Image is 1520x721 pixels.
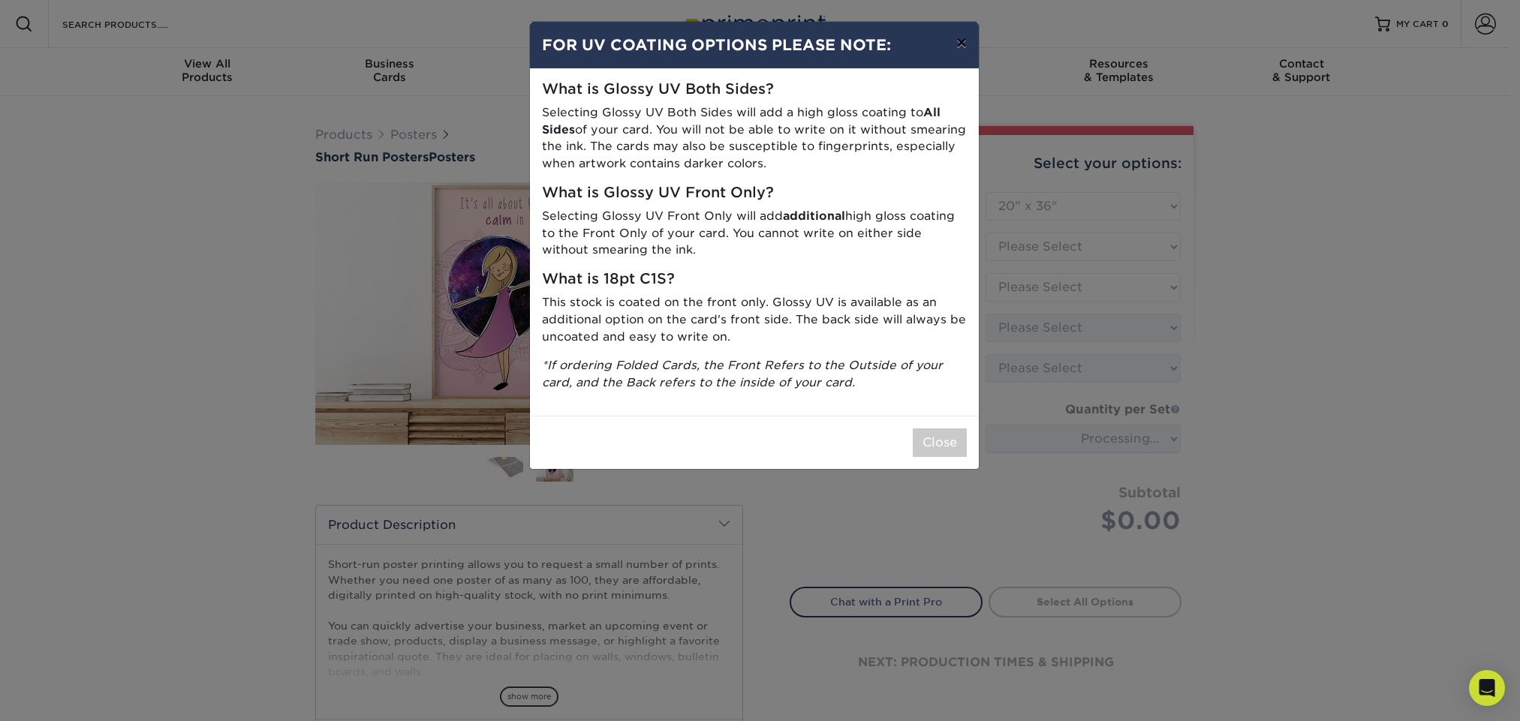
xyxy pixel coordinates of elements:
p: Selecting Glossy UV Front Only will add high gloss coating to the Front Only of your card. You ca... [542,208,967,259]
h5: What is Glossy UV Both Sides? [542,81,967,98]
p: Selecting Glossy UV Both Sides will add a high gloss coating to of your card. You will not be abl... [542,104,967,173]
button: Close [913,428,967,457]
h4: FOR UV COATING OPTIONS PLEASE NOTE: [542,34,967,56]
h5: What is Glossy UV Front Only? [542,185,967,202]
button: × [944,22,979,64]
p: This stock is coated on the front only. Glossy UV is available as an additional option on the car... [542,294,967,345]
div: Open Intercom Messenger [1469,670,1505,706]
h5: What is 18pt C1S? [542,271,967,288]
strong: additional [783,209,845,223]
i: *If ordering Folded Cards, the Front Refers to the Outside of your card, and the Back refers to t... [542,358,943,389]
strong: All Sides [542,105,941,137]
